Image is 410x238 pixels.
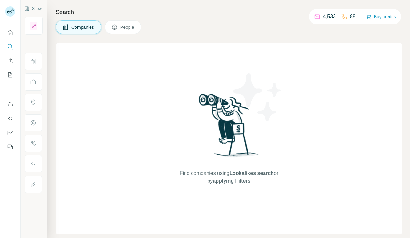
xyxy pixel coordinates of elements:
[5,141,15,153] button: Feedback
[5,27,15,38] button: Quick start
[20,4,46,13] button: Show
[5,69,15,81] button: My lists
[178,170,280,185] span: Find companies using or by
[366,12,396,21] button: Buy credits
[71,24,95,30] span: Companies
[323,13,336,20] p: 4,533
[5,127,15,139] button: Dashboard
[5,99,15,110] button: Use Surfe on LinkedIn
[196,92,262,163] img: Surfe Illustration - Woman searching with binoculars
[213,178,250,184] span: applying Filters
[5,41,15,52] button: Search
[5,113,15,124] button: Use Surfe API
[350,13,356,20] p: 88
[5,55,15,67] button: Enrich CSV
[56,8,402,17] h4: Search
[120,24,135,30] span: People
[229,171,274,176] span: Lookalikes search
[229,68,287,126] img: Surfe Illustration - Stars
